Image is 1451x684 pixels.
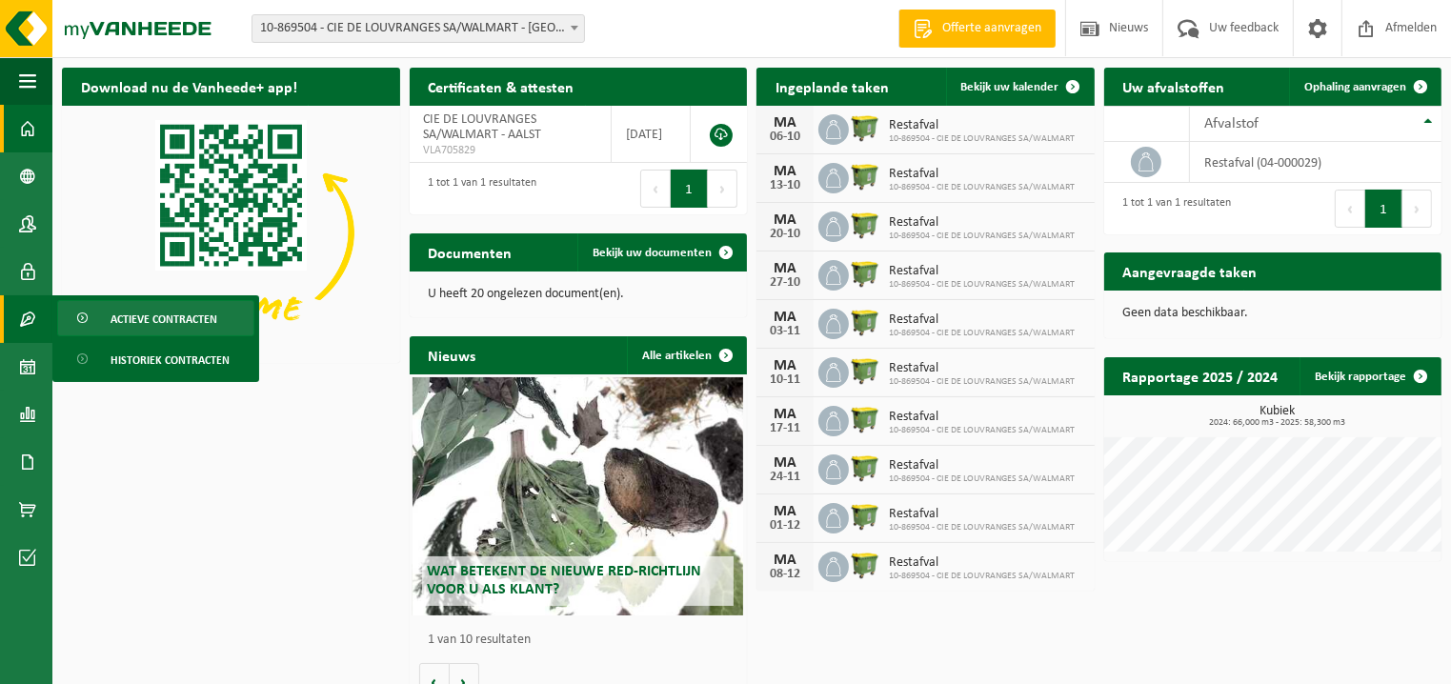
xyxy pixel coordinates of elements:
div: MA [766,261,804,276]
a: Wat betekent de nieuwe RED-richtlijn voor u als klant? [413,377,743,615]
span: Offerte aanvragen [937,19,1046,38]
td: restafval (04-000029) [1190,142,1441,183]
span: Historiek contracten [111,342,230,378]
h2: Rapportage 2025 / 2024 [1104,357,1298,394]
a: Bekijk rapportage [1300,357,1440,395]
div: 03-11 [766,325,804,338]
span: Restafval [889,118,1075,133]
img: WB-1100-HPE-GN-51 [849,549,881,581]
div: MA [766,407,804,422]
div: 1 tot 1 van 1 resultaten [1114,188,1232,230]
button: 1 [671,170,708,208]
span: 10-869504 - CIE DE LOUVRANGES SA/WALMART [889,522,1075,533]
span: Bekijk uw kalender [961,81,1059,93]
div: 01-12 [766,519,804,533]
span: 10-869504 - CIE DE LOUVRANGES SA/WALMART - AALST [252,15,584,42]
span: Restafval [889,410,1075,425]
a: Offerte aanvragen [898,10,1056,48]
span: Restafval [889,312,1075,328]
span: 10-869504 - CIE DE LOUVRANGES SA/WALMART [889,231,1075,242]
img: WB-1100-HPE-GN-51 [849,403,881,435]
a: Bekijk uw kalender [946,68,1093,106]
td: [DATE] [612,106,691,163]
span: 2024: 66,000 m3 - 2025: 58,300 m3 [1114,418,1442,428]
div: MA [766,553,804,568]
img: WB-1100-HPE-GN-51 [849,160,881,192]
div: 06-10 [766,131,804,144]
a: Bekijk uw documenten [577,233,745,272]
a: Historiek contracten [57,341,254,377]
h2: Download nu de Vanheede+ app! [62,68,316,105]
a: Actieve contracten [57,300,254,336]
div: 24-11 [766,471,804,484]
span: 10-869504 - CIE DE LOUVRANGES SA/WALMART [889,133,1075,145]
button: Previous [640,170,671,208]
div: 27-10 [766,276,804,290]
div: MA [766,115,804,131]
button: Next [708,170,737,208]
span: 10-869504 - CIE DE LOUVRANGES SA/WALMART [889,376,1075,388]
div: MA [766,504,804,519]
span: Ophaling aanvragen [1304,81,1406,93]
p: U heeft 20 ongelezen document(en). [429,288,729,301]
div: MA [766,164,804,179]
span: 10-869504 - CIE DE LOUVRANGES SA/WALMART [889,279,1075,291]
span: 10-869504 - CIE DE LOUVRANGES SA/WALMART [889,425,1075,436]
img: WB-1100-HPE-GN-51 [849,111,881,144]
img: WB-1100-HPE-GN-51 [849,354,881,387]
button: Previous [1335,190,1365,228]
div: 13-10 [766,179,804,192]
img: WB-1100-HPE-GN-51 [849,209,881,241]
span: 10-869504 - CIE DE LOUVRANGES SA/WALMART - AALST [252,14,585,43]
span: Afvalstof [1204,116,1259,131]
a: Alle artikelen [627,336,745,374]
div: 10-11 [766,373,804,387]
img: WB-1100-HPE-GN-51 [849,500,881,533]
h3: Kubiek [1114,405,1442,428]
div: 17-11 [766,422,804,435]
span: Restafval [889,215,1075,231]
span: 10-869504 - CIE DE LOUVRANGES SA/WALMART [889,182,1075,193]
h2: Uw afvalstoffen [1104,68,1244,105]
span: 10-869504 - CIE DE LOUVRANGES SA/WALMART [889,571,1075,582]
h2: Aangevraagde taken [1104,252,1277,290]
h2: Nieuws [410,336,495,373]
span: Restafval [889,361,1075,376]
button: 1 [1365,190,1402,228]
div: 20-10 [766,228,804,241]
div: MA [766,455,804,471]
span: 10-869504 - CIE DE LOUVRANGES SA/WALMART [889,328,1075,339]
div: 08-12 [766,568,804,581]
span: Restafval [889,167,1075,182]
span: Restafval [889,507,1075,522]
span: CIE DE LOUVRANGES SA/WALMART - AALST [424,112,542,142]
div: MA [766,212,804,228]
div: MA [766,358,804,373]
div: MA [766,310,804,325]
img: WB-1100-HPE-GN-51 [849,306,881,338]
h2: Ingeplande taken [756,68,908,105]
h2: Documenten [410,233,532,271]
img: WB-1100-HPE-GN-51 [849,257,881,290]
img: Download de VHEPlus App [62,106,400,359]
span: VLA705829 [424,143,596,158]
img: WB-1100-HPE-GN-51 [849,452,881,484]
p: Geen data beschikbaar. [1123,307,1423,320]
h2: Certificaten & attesten [410,68,594,105]
span: Wat betekent de nieuwe RED-richtlijn voor u als klant? [427,564,701,597]
button: Next [1402,190,1432,228]
div: 1 tot 1 van 1 resultaten [419,168,537,210]
span: 10-869504 - CIE DE LOUVRANGES SA/WALMART [889,473,1075,485]
span: Bekijk uw documenten [593,247,712,259]
span: Restafval [889,458,1075,473]
span: Restafval [889,264,1075,279]
a: Ophaling aanvragen [1289,68,1440,106]
span: Actieve contracten [111,301,217,337]
p: 1 van 10 resultaten [429,634,738,647]
span: Restafval [889,555,1075,571]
